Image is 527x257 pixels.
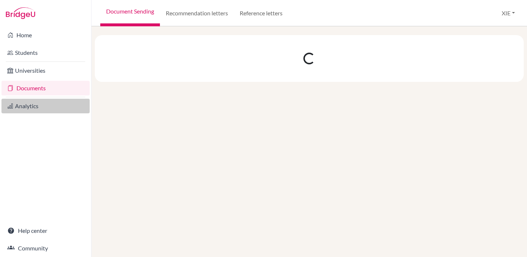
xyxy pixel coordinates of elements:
[1,28,90,42] a: Home
[1,99,90,113] a: Analytics
[1,45,90,60] a: Students
[1,63,90,78] a: Universities
[6,7,35,19] img: Bridge-U
[498,6,518,20] button: XIE
[1,81,90,95] a: Documents
[1,241,90,256] a: Community
[1,223,90,238] a: Help center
